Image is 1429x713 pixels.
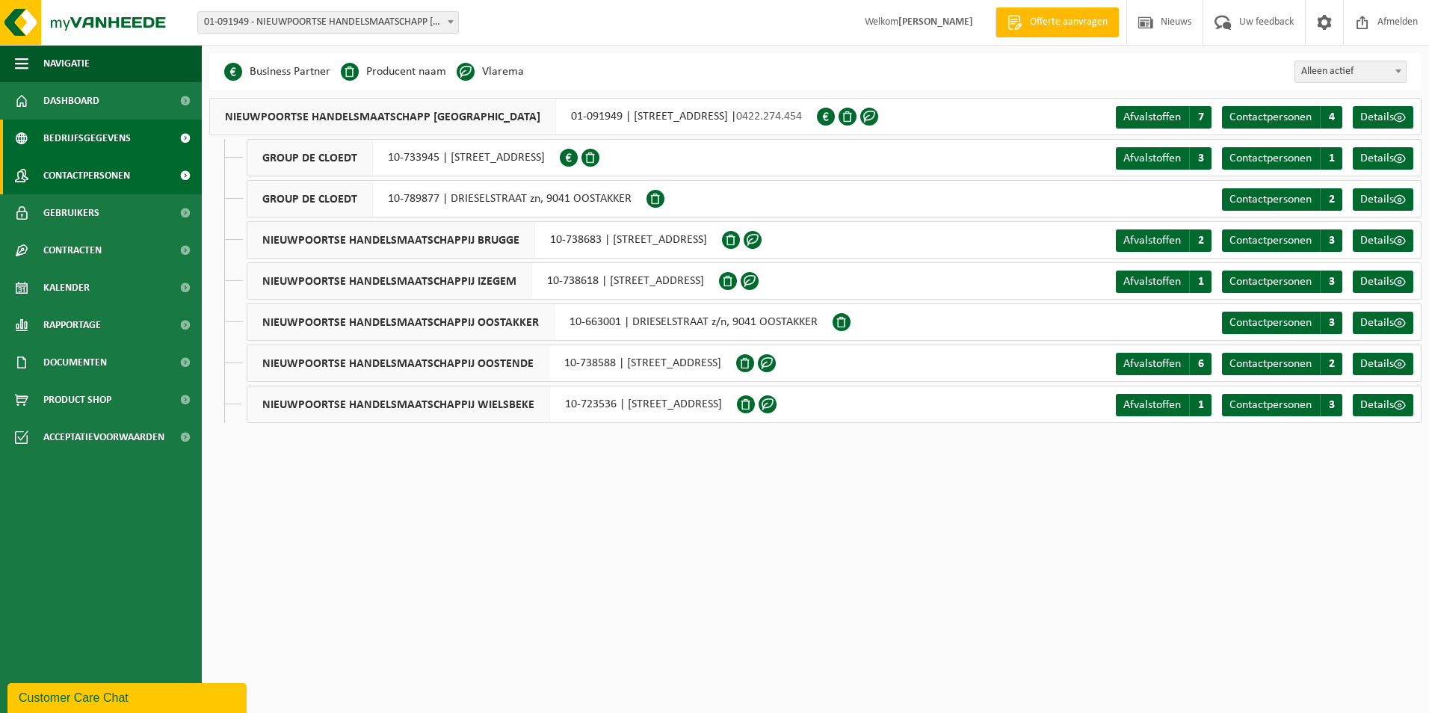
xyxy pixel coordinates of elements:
[247,139,560,176] div: 10-733945 | [STREET_ADDRESS]
[1222,394,1342,416] a: Contactpersonen 3
[1353,312,1413,334] a: Details
[43,45,90,82] span: Navigatie
[1294,61,1407,83] span: Alleen actief
[247,262,719,300] div: 10-738618 | [STREET_ADDRESS]
[198,12,458,33] span: 01-091949 - NIEUWPOORTSE HANDELSMAATSCHAPP NIEUWPOORT - NIEUWPOORT
[247,304,555,340] span: NIEUWPOORTSE HANDELSMAATSCHAPPIJ OOSTAKKER
[1189,229,1212,252] span: 2
[341,61,446,83] li: Producent naam
[898,16,973,28] strong: [PERSON_NAME]
[247,386,550,422] span: NIEUWPOORTSE HANDELSMAATSCHAPPIJ WIELSBEKE
[247,140,373,176] span: GROUP DE CLOEDT
[7,680,250,713] iframe: chat widget
[1353,394,1413,416] a: Details
[1320,271,1342,293] span: 3
[1123,111,1181,123] span: Afvalstoffen
[1229,317,1312,329] span: Contactpersonen
[1320,188,1342,211] span: 2
[1295,61,1406,82] span: Alleen actief
[1353,353,1413,375] a: Details
[247,386,737,423] div: 10-723536 | [STREET_ADDRESS]
[1360,317,1394,329] span: Details
[1222,188,1342,211] a: Contactpersonen 2
[1116,271,1212,293] a: Afvalstoffen 1
[1353,188,1413,211] a: Details
[1229,276,1312,288] span: Contactpersonen
[1189,394,1212,416] span: 1
[1222,147,1342,170] a: Contactpersonen 1
[1320,312,1342,334] span: 3
[247,303,833,341] div: 10-663001 | DRIESELSTRAAT z/n, 9041 OOSTAKKER
[1229,399,1312,411] span: Contactpersonen
[43,120,131,157] span: Bedrijfsgegevens
[1189,106,1212,129] span: 7
[1360,276,1394,288] span: Details
[1222,312,1342,334] a: Contactpersonen 3
[1123,276,1181,288] span: Afvalstoffen
[1320,229,1342,252] span: 3
[1229,358,1312,370] span: Contactpersonen
[1116,147,1212,170] a: Afvalstoffen 3
[43,419,164,456] span: Acceptatievoorwaarden
[210,99,556,135] span: NIEUWPOORTSE HANDELSMAATSCHAPP [GEOGRAPHIC_DATA]
[1123,235,1181,247] span: Afvalstoffen
[43,344,107,381] span: Documenten
[1229,111,1312,123] span: Contactpersonen
[1353,229,1413,252] a: Details
[43,232,102,269] span: Contracten
[1189,271,1212,293] span: 1
[247,181,373,217] span: GROUP DE CLOEDT
[1229,152,1312,164] span: Contactpersonen
[1360,111,1394,123] span: Details
[247,221,722,259] div: 10-738683 | [STREET_ADDRESS]
[1123,399,1181,411] span: Afvalstoffen
[1360,194,1394,206] span: Details
[197,11,459,34] span: 01-091949 - NIEUWPOORTSE HANDELSMAATSCHAPP NIEUWPOORT - NIEUWPOORT
[43,269,90,306] span: Kalender
[43,381,111,419] span: Product Shop
[224,61,330,83] li: Business Partner
[1026,15,1111,30] span: Offerte aanvragen
[1116,229,1212,252] a: Afvalstoffen 2
[247,345,549,381] span: NIEUWPOORTSE HANDELSMAATSCHAPPIJ OOSTENDE
[1116,394,1212,416] a: Afvalstoffen 1
[1320,394,1342,416] span: 3
[247,345,736,382] div: 10-738588 | [STREET_ADDRESS]
[1189,147,1212,170] span: 3
[247,180,646,217] div: 10-789877 | DRIESELSTRAAT zn, 9041 OOSTAKKER
[1320,147,1342,170] span: 1
[1229,194,1312,206] span: Contactpersonen
[1222,353,1342,375] a: Contactpersonen 2
[1116,353,1212,375] a: Afvalstoffen 6
[1353,147,1413,170] a: Details
[736,111,802,123] span: 0422.274.454
[996,7,1119,37] a: Offerte aanvragen
[1123,152,1181,164] span: Afvalstoffen
[43,194,99,232] span: Gebruikers
[1320,353,1342,375] span: 2
[1360,152,1394,164] span: Details
[1353,106,1413,129] a: Details
[1360,399,1394,411] span: Details
[43,306,101,344] span: Rapportage
[457,61,524,83] li: Vlarema
[247,222,535,258] span: NIEUWPOORTSE HANDELSMAATSCHAPPIJ BRUGGE
[1360,235,1394,247] span: Details
[1123,358,1181,370] span: Afvalstoffen
[1320,106,1342,129] span: 4
[1116,106,1212,129] a: Afvalstoffen 7
[1222,106,1342,129] a: Contactpersonen 4
[1353,271,1413,293] a: Details
[1360,358,1394,370] span: Details
[1229,235,1312,247] span: Contactpersonen
[247,263,532,299] span: NIEUWPOORTSE HANDELSMAATSCHAPPIJ IZEGEM
[1222,229,1342,252] a: Contactpersonen 3
[43,82,99,120] span: Dashboard
[1222,271,1342,293] a: Contactpersonen 3
[43,157,130,194] span: Contactpersonen
[1189,353,1212,375] span: 6
[209,98,817,135] div: 01-091949 | [STREET_ADDRESS] |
